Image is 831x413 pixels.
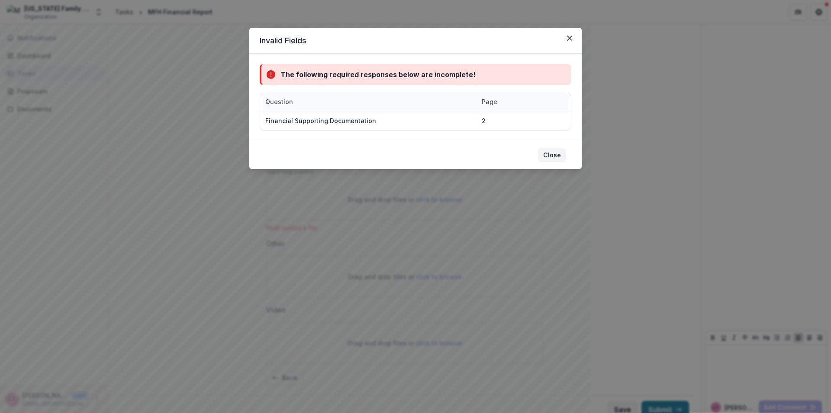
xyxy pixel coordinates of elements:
[477,92,520,111] div: Page
[482,116,486,125] div: 2
[265,116,376,125] div: Financial Supporting Documentation
[260,97,298,106] div: Question
[538,148,566,162] button: Close
[477,97,502,106] div: Page
[260,92,477,111] div: Question
[249,28,582,54] header: Invalid Fields
[563,31,577,45] button: Close
[280,69,476,80] div: The following required responses below are incomplete!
